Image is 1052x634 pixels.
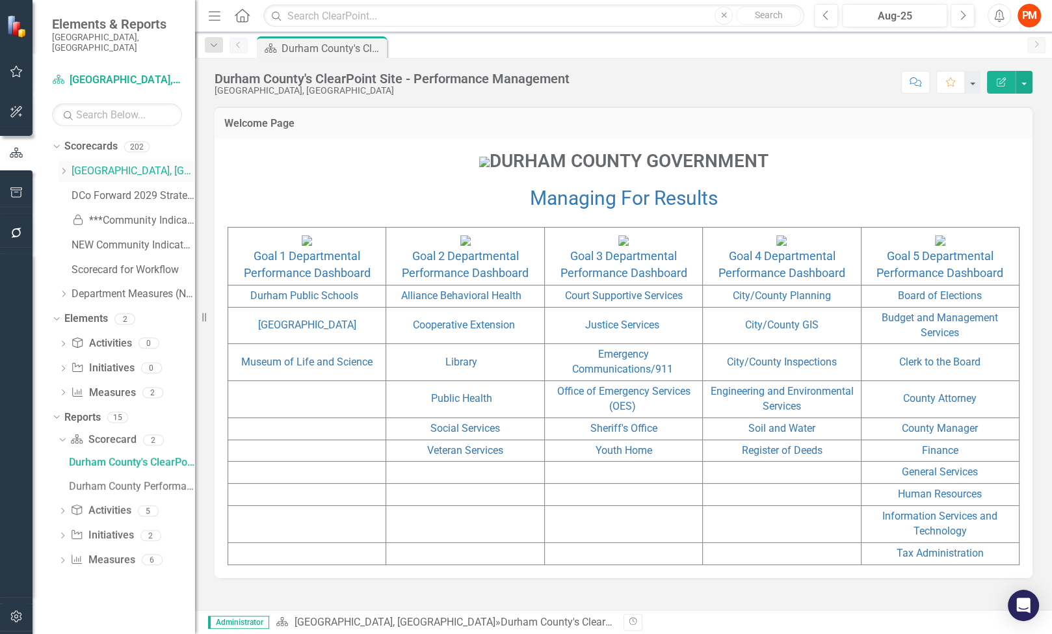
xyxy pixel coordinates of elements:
img: goal%204%20icon.PNG [776,235,787,246]
div: Open Intercom Messenger [1008,590,1039,621]
div: [GEOGRAPHIC_DATA], [GEOGRAPHIC_DATA] [215,86,570,96]
a: Information Services and Technology [882,510,997,537]
a: Department Measures (New) [72,287,195,302]
div: 2 [143,434,164,445]
a: [GEOGRAPHIC_DATA], [GEOGRAPHIC_DATA] [72,164,195,179]
a: Goal 3 Departmental Performance Dashboard [560,249,687,280]
a: Scorecard for Workflow [72,263,195,278]
a: County Attorney [903,392,977,404]
div: Durham County's ClearPoint Site - Performance Management [282,40,384,57]
a: City/County GIS [745,319,819,331]
small: [GEOGRAPHIC_DATA], [GEOGRAPHIC_DATA] [52,32,182,53]
a: Alliance Behavioral Health [401,289,521,302]
a: Durham County's ClearPoint Site - Performance Management [66,452,195,473]
a: [GEOGRAPHIC_DATA], [GEOGRAPHIC_DATA] [52,73,182,88]
a: Tax Administration [897,547,984,559]
a: Durham County Performance Management [66,476,195,497]
a: [GEOGRAPHIC_DATA], [GEOGRAPHIC_DATA] [294,616,495,628]
img: goal%201%20icon%20v2.PNG [302,235,312,246]
a: Measures [71,386,135,401]
a: Clerk to the Board [899,356,980,368]
a: Engineering and Environmental Services [710,385,853,412]
span: Administrator [208,616,269,629]
span: Search [755,10,783,20]
a: Cooperative Extension [413,319,515,331]
a: Library [445,356,477,368]
div: Durham County's ClearPoint Site - Performance Management [69,456,195,468]
a: Elements [64,311,108,326]
div: 5 [138,505,159,516]
a: Goal 1 Departmental Performance Dashboard [244,249,371,280]
a: General Services [902,466,978,478]
div: Durham County's ClearPoint Site - Performance Management [500,616,780,628]
a: City/County Planning [733,289,831,302]
a: Finance [922,444,958,456]
a: Emergency Communications/911 [572,348,672,375]
a: Goal 4 Departmental Performance Dashboard [718,249,845,280]
a: Goal 5 Departmental Performance Dashboard [876,249,1003,280]
a: Scorecards [64,139,118,154]
div: Aug-25 [847,8,943,24]
img: Logo.png [479,157,490,167]
img: goal%202%20icon.PNG [460,235,471,246]
a: Activities [70,503,131,518]
a: Youth Home [595,444,651,456]
div: 202 [124,141,150,152]
h3: Welcome Page [224,118,1023,129]
div: 0 [138,338,159,349]
a: Museum of Life and Science [241,356,373,368]
a: Durham Public Schools [250,289,358,302]
a: Public Health [431,392,492,404]
button: PM [1018,4,1041,27]
a: Reports [64,410,101,425]
a: Sheriff's Office [590,422,657,434]
a: Soil and Water [748,422,815,434]
a: Activities [71,336,131,351]
div: » [276,615,614,630]
a: Justice Services [585,319,659,331]
span: Elements & Reports [52,16,182,32]
a: Office of Emergency Services (OES) [557,385,690,412]
a: Social Services [430,422,500,434]
input: Search ClearPoint... [263,5,804,27]
img: goal%203%20icon.PNG [618,235,629,246]
div: 2 [140,530,161,541]
button: Search [736,7,801,25]
a: Court Supportive Services [564,289,682,302]
a: City/County Inspections [727,356,837,368]
img: ClearPoint Strategy [7,15,29,38]
a: DCo Forward 2029 Strategic Plan [72,189,195,204]
span: DURHAM COUNTY GOVERNMENT [479,150,769,172]
div: 2 [114,313,135,324]
a: County Manager [902,422,978,434]
a: Human Resources [898,488,982,500]
a: Measures [70,553,135,568]
a: Initiatives [70,528,133,543]
img: goal%205%20icon.PNG [935,235,945,246]
a: Goal 2 Departmental Performance Dashboard [402,249,529,280]
a: NEW Community Indicators [72,238,195,253]
div: Durham County's ClearPoint Site - Performance Management [215,72,570,86]
a: Board of Elections [898,289,982,302]
a: Budget and Management Services [882,311,998,339]
button: Aug-25 [842,4,947,27]
a: Managing For Results [530,187,718,209]
a: [GEOGRAPHIC_DATA] [258,319,356,331]
div: 0 [141,363,162,374]
div: 2 [142,387,163,398]
div: Durham County Performance Management [69,481,195,492]
input: Search Below... [52,103,182,126]
div: 6 [142,555,163,566]
div: 15 [107,412,128,423]
a: Initiatives [71,361,134,376]
a: Register of Deeds [741,444,822,456]
a: Scorecard [70,432,136,447]
a: Veteran Services [427,444,503,456]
